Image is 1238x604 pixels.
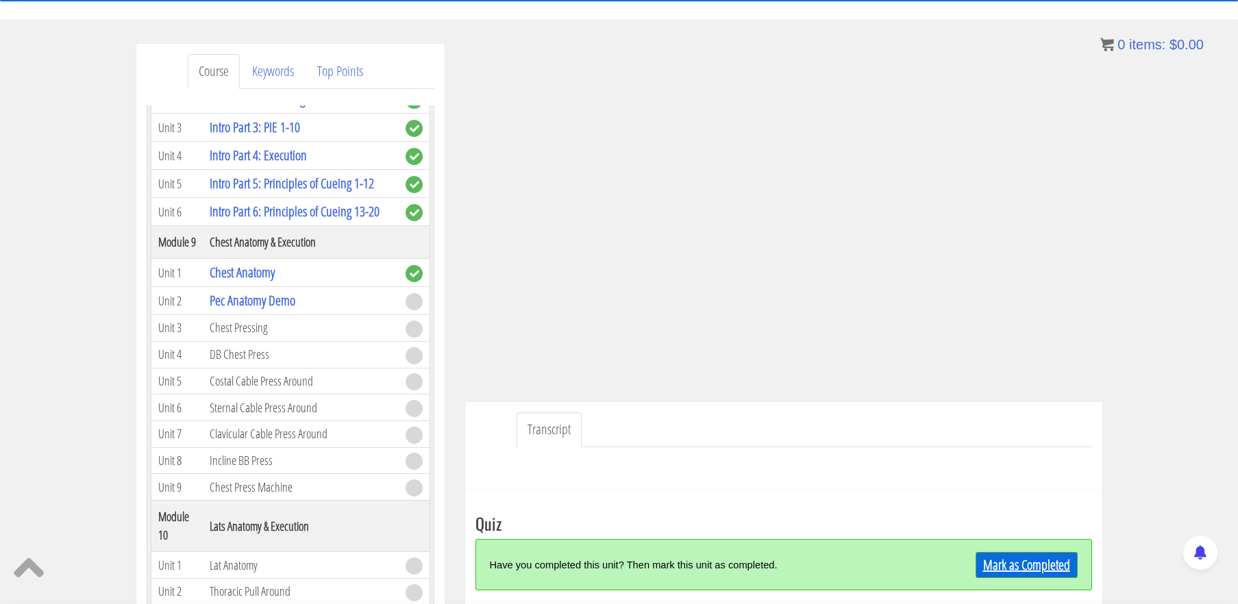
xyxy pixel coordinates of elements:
td: Lat Anatomy [203,552,399,579]
td: Unit 5 [151,368,203,394]
td: Unit 6 [151,394,203,421]
a: Chest Anatomy [210,263,275,281]
span: complete [406,148,423,165]
td: Unit 4 [151,142,203,170]
td: Unit 2 [151,287,203,315]
th: Module 10 [151,501,203,552]
td: Unit 1 [151,552,203,579]
td: DB Chest Press [203,341,399,368]
td: Unit 1 [151,259,203,287]
th: Chest Anatomy & Execution [203,226,399,259]
a: 0 items: $0.00 [1100,37,1204,52]
span: complete [406,176,423,193]
a: Intro Part 6: Principles of Cueing 13-20 [210,202,380,221]
td: Clavicular Cable Press Around [203,421,399,448]
span: complete [406,204,423,221]
th: Lats Anatomy & Execution [203,501,399,552]
td: Costal Cable Press Around [203,368,399,394]
td: Unit 4 [151,341,203,368]
a: Mark as Completed [976,552,1078,578]
td: Unit 7 [151,421,203,448]
td: Unit 9 [151,474,203,501]
td: Chest Pressing [203,315,399,342]
a: Pec Anatomy Demo [210,291,295,310]
span: $ [1169,37,1177,52]
div: Have you completed this unit? Then mark this unit as completed. [490,550,924,579]
th: Module 9 [151,226,203,259]
span: complete [406,265,423,282]
a: Intro Part 4: Execution [210,146,307,164]
td: Incline BB Press [203,447,399,474]
a: Course [188,54,240,89]
td: Unit 5 [151,170,203,198]
a: Top Points [306,54,374,89]
a: Transcript [517,412,582,447]
bdi: 0.00 [1169,37,1204,52]
td: Unit 8 [151,447,203,474]
td: Unit 3 [151,315,203,342]
td: Sternal Cable Press Around [203,394,399,421]
td: Unit 3 [151,114,203,142]
td: Unit 6 [151,198,203,226]
img: icon11.png [1100,38,1114,51]
span: items: [1129,37,1165,52]
span: complete [406,120,423,137]
td: Chest Press Machine [203,474,399,501]
a: Keywords [241,54,305,89]
a: Intro Part 5: Principles of Cueing 1-12 [210,174,374,192]
span: 0 [1117,37,1125,52]
a: Intro Part 3: PIE 1-10 [210,118,300,136]
h3: Quiz [475,514,1092,532]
